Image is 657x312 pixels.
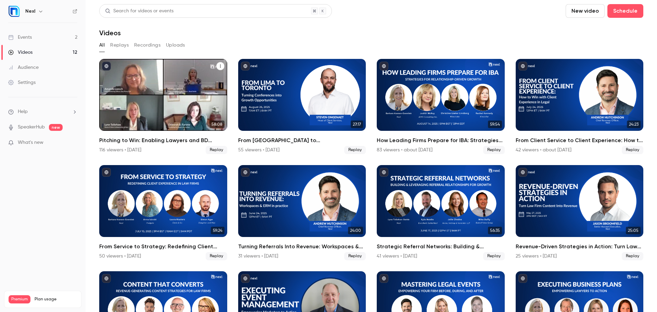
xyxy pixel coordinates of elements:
[69,140,77,146] iframe: Noticeable Trigger
[8,64,39,71] div: Audience
[516,147,571,153] div: 42 viewers • about [DATE]
[377,147,433,153] div: 83 viewers • about [DATE]
[18,108,28,115] span: Help
[516,165,644,260] li: Revenue-Driven Strategies in Action: Turn Law Firm Content Into Revenue
[9,295,30,303] span: Premium
[238,253,278,260] div: 31 viewers • [DATE]
[99,253,141,260] div: 50 viewers • [DATE]
[238,165,366,260] li: Turning Referrals Into Revenue: Workspaces & ERM in Practice
[626,227,641,234] span: 25:05
[105,8,173,15] div: Search for videos or events
[377,165,505,260] li: Strategic Referral Networks: Building & Leveraging Referral Relationships for Growth
[238,165,366,260] a: 24:00Turning Referrals Into Revenue: Workspaces & ERM in Practice31 viewers • [DATE]Replay
[166,40,185,51] button: Uploads
[377,59,505,154] a: 59:54How Leading Firms Prepare for IBA: Strategies for Relationship-Driven Growth83 viewers • abo...
[102,274,111,283] button: published
[377,136,505,145] h2: How Leading Firms Prepare for IBA: Strategies for Relationship-Driven Growth
[516,59,644,154] li: From Client Service to Client Experience: How to Win with Client Experience in Legal
[518,274,527,283] button: published
[348,227,363,234] span: 24:00
[344,146,366,154] span: Replay
[516,253,557,260] div: 25 viewers • [DATE]
[516,242,644,251] h2: Revenue-Driven Strategies in Action: Turn Law Firm Content Into Revenue
[377,253,417,260] div: 41 viewers • [DATE]
[206,146,227,154] span: Replay
[566,4,605,18] button: New video
[238,59,366,154] a: 27:17From [GEOGRAPHIC_DATA] to [GEOGRAPHIC_DATA]: Turning Conferences into Growth Opportunities55...
[8,79,36,86] div: Settings
[9,6,20,17] img: Nexl
[622,252,643,260] span: Replay
[351,121,363,128] span: 27:17
[607,4,643,18] button: Schedule
[377,242,505,251] h2: Strategic Referral Networks: Building & Leveraging Referral Relationships for Growth
[483,146,505,154] span: Replay
[8,108,77,115] li: help-dropdown-opener
[488,227,502,234] span: 56:35
[18,124,45,131] a: SpeakerHub
[241,62,250,71] button: published
[49,124,63,131] span: new
[99,165,227,260] a: 59:24From Service to Strategy: Redefining Client Experience in Law Firms50 viewers • [DATE]Replay
[99,165,227,260] li: From Service to Strategy: Redefining Client Experience in Law Firms
[627,121,641,128] span: 24:23
[238,147,280,153] div: 55 viewers • [DATE]
[35,297,77,302] span: Plan usage
[99,4,643,308] section: Videos
[241,274,250,283] button: published
[344,252,366,260] span: Replay
[18,139,43,146] span: What's new
[516,136,644,145] h2: From Client Service to Client Experience: How to Win with Client Experience in Legal
[102,62,111,71] button: published
[8,49,33,56] div: Videos
[99,59,227,154] li: Pitching to Win: Enabling Lawyers and BD Teams for Growth
[377,165,505,260] a: 56:35Strategic Referral Networks: Building & Leveraging Referral Relationships for Growth41 viewe...
[241,168,250,177] button: published
[99,40,105,51] button: All
[377,59,505,154] li: How Leading Firms Prepare for IBA: Strategies for Relationship-Driven Growth
[209,121,224,128] span: 58:08
[238,136,366,145] h2: From [GEOGRAPHIC_DATA] to [GEOGRAPHIC_DATA]: Turning Conferences into Growth Opportunities
[379,62,388,71] button: published
[483,252,505,260] span: Replay
[238,242,366,251] h2: Turning Referrals Into Revenue: Workspaces & ERM in Practice
[99,29,121,37] h1: Videos
[238,59,366,154] li: From Lima to Toronto: Turning Conferences into Growth Opportunities
[379,274,388,283] button: published
[516,165,644,260] a: 25:05Revenue-Driven Strategies in Action: Turn Law Firm Content Into Revenue25 viewers • [DATE]Re...
[488,121,502,128] span: 59:54
[518,62,527,71] button: published
[8,34,32,41] div: Events
[379,168,388,177] button: published
[518,168,527,177] button: published
[622,146,643,154] span: Replay
[110,40,129,51] button: Replays
[102,168,111,177] button: published
[211,227,224,234] span: 59:24
[99,147,141,153] div: 116 viewers • [DATE]
[206,252,227,260] span: Replay
[516,59,644,154] a: 24:23From Client Service to Client Experience: How to Win with Client Experience in Legal42 viewe...
[25,8,35,15] h6: Nexl
[99,59,227,154] a: 58:08Pitching to Win: Enabling Lawyers and BD Teams for Growth116 viewers • [DATE]Replay
[99,242,227,251] h2: From Service to Strategy: Redefining Client Experience in Law Firms
[134,40,160,51] button: Recordings
[99,136,227,145] h2: Pitching to Win: Enabling Lawyers and BD Teams for Growth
